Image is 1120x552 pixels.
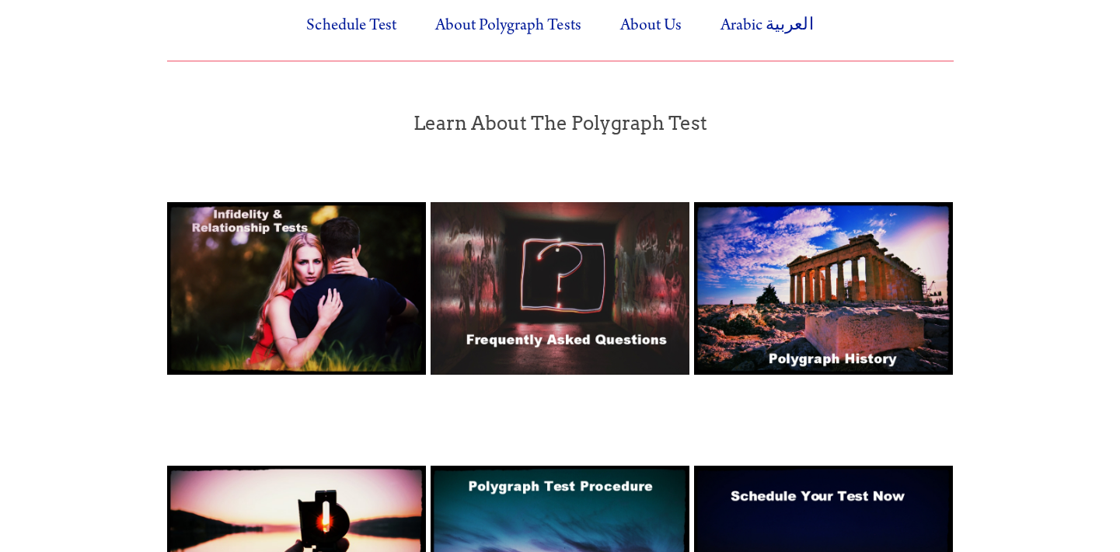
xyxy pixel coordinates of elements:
[431,202,689,375] img: FAQ
[167,114,954,133] h1: Learn About The Polygraph Test
[694,202,953,375] img: Polygraph History
[289,4,413,47] a: Schedule Test
[418,4,598,47] label: About Polygraph Tests
[603,4,699,47] label: About Us
[167,202,426,375] img: Infidelity &amp; Relationships
[703,4,830,47] label: Arabic العربية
